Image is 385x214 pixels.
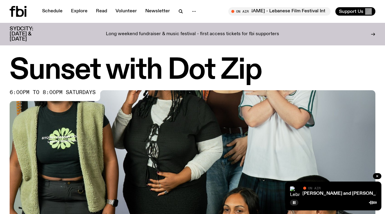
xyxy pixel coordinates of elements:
[106,32,279,37] p: Long weekend fundraiser & music festival - first access tickets for fbi supporters
[67,7,91,16] a: Explore
[142,7,174,16] a: Newsletter
[10,57,375,84] h1: Sunset with Dot Zip
[228,7,331,16] button: On AirMosaic with [PERSON_NAME] and [PERSON_NAME] - Lebanese Film Festival Interview
[308,186,321,190] span: On Air
[10,26,48,42] h3: SYDCITY: [DATE] & [DATE]
[290,186,300,196] a: Lebanese Film Festival
[339,9,363,14] span: Support Us
[335,7,375,16] button: Support Us
[38,7,66,16] a: Schedule
[290,186,300,213] img: Lebanese Film Festival
[112,7,140,16] a: Volunteer
[10,90,96,95] span: 6:00pm to 8:00pm saturdays
[92,7,111,16] a: Read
